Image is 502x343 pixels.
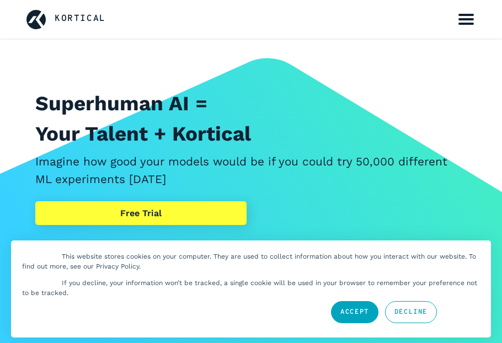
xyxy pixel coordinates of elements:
h2: Imagine how good your models would be if you could try 50,000 different ML experiments [DATE] [35,153,467,187]
p: If you decline, your information won’t be tracked, a single cookie will be used in your browser t... [22,279,477,297]
a: Accept [331,301,378,323]
h1: Superhuman AI = Your Talent + Kortical [35,88,467,149]
a: Kortical [55,12,106,26]
p: This website stores cookies on your computer. They are used to collect information about how you ... [22,253,476,270]
a: Free Trial [35,201,247,226]
a: Decline [385,301,437,323]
